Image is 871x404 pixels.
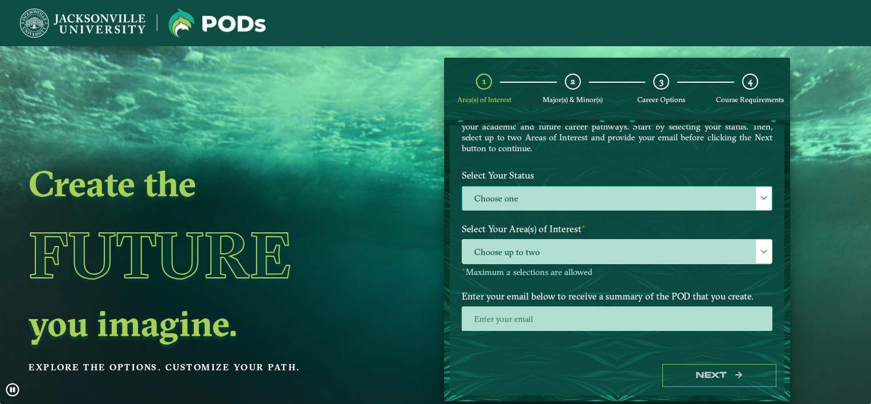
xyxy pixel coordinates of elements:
label: Select Your Status [453,165,781,186]
button: Next [662,364,776,387]
sup: ⋆ [581,222,586,231]
label: Select Your Area(s) of Interest [453,219,781,240]
span: Major(s) & Minor(s) [543,95,603,104]
span: 4 [748,76,752,87]
label: Choose one [462,187,772,211]
span: 1 [482,76,486,87]
span: Career Options [637,95,685,104]
span: Choose up to two [462,240,772,264]
img: Jacksonville University logo [20,9,145,38]
input: Enter your email [462,306,772,331]
span: Area(s) of Interest [457,95,511,104]
sup: ⋆ [462,265,466,273]
h1: Future [29,203,364,307]
img: Jacksonville University logo [169,9,266,38]
span: 2 [571,76,575,87]
h2: you imagine. [29,307,364,339]
label: Enter your email below to receive a summary of the POD that you create. [453,285,781,306]
h2: Create the [29,167,364,199]
p: Explore the options. Customize your path. [29,359,364,376]
span: Course Requirements [716,95,784,104]
span: 3 [660,76,664,87]
p: Maximum 2 selections are allowed [462,267,772,278]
